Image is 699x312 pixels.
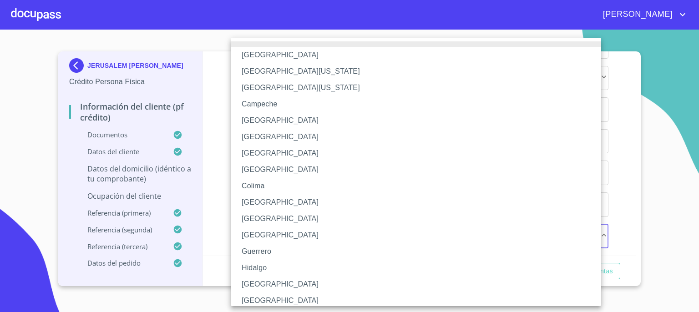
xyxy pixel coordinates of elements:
[231,63,608,80] li: [GEOGRAPHIC_DATA][US_STATE]
[231,276,608,292] li: [GEOGRAPHIC_DATA]
[231,243,608,260] li: Guerrero
[231,47,608,63] li: [GEOGRAPHIC_DATA]
[231,129,608,145] li: [GEOGRAPHIC_DATA]
[231,211,608,227] li: [GEOGRAPHIC_DATA]
[231,178,608,194] li: Colima
[231,227,608,243] li: [GEOGRAPHIC_DATA]
[231,96,608,112] li: Campeche
[231,292,608,309] li: [GEOGRAPHIC_DATA]
[231,260,608,276] li: Hidalgo
[231,80,608,96] li: [GEOGRAPHIC_DATA][US_STATE]
[231,145,608,161] li: [GEOGRAPHIC_DATA]
[231,112,608,129] li: [GEOGRAPHIC_DATA]
[231,161,608,178] li: [GEOGRAPHIC_DATA]
[231,194,608,211] li: [GEOGRAPHIC_DATA]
